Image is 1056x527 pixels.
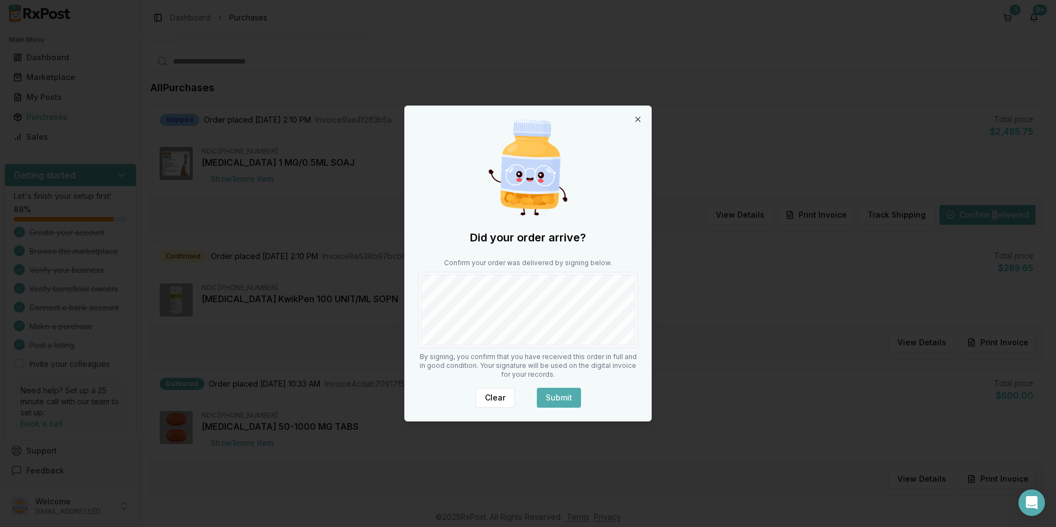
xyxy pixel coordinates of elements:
[476,388,515,408] button: Clear
[537,388,581,408] button: Submit
[418,352,638,379] p: By signing, you confirm that you have received this order in full and in good condition. Your sig...
[475,115,581,221] img: Happy Pill Bottle
[418,259,638,267] p: Confirm your order was delivered by signing below.
[418,230,638,245] h2: Did your order arrive?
